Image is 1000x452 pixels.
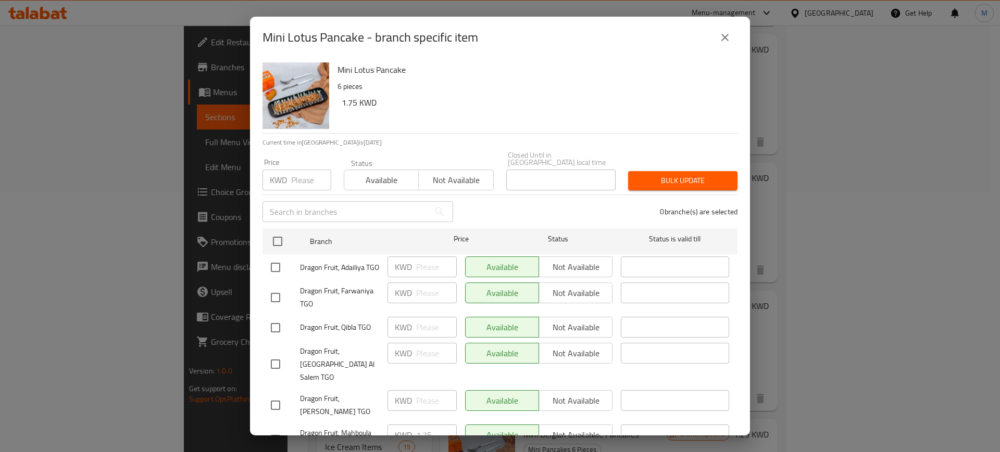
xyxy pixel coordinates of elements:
span: Dragon Fruit, [PERSON_NAME] TGO [300,392,379,418]
p: KWD [395,347,412,359]
input: Please enter price [416,282,457,303]
p: KWD [395,394,412,407]
p: Current time in [GEOGRAPHIC_DATA] is [DATE] [262,138,737,147]
input: Please enter price [416,317,457,338]
h2: Mini Lotus Pancake - branch specific item [262,29,478,46]
h6: Mini Lotus Pancake [337,62,729,77]
input: Please enter price [416,424,457,445]
p: KWD [395,261,412,273]
p: 6 pieces [337,80,729,93]
p: KWD [270,174,287,186]
span: Bulk update [636,174,729,187]
span: Available [348,173,415,188]
button: Available [344,170,419,190]
span: Status is valid till [621,233,729,246]
img: Mini Lotus Pancake [262,62,329,129]
input: Please enter price [416,390,457,411]
p: KWD [395,287,412,299]
span: Price [427,233,496,246]
span: Dragon Fruit, Qibla TGO [300,321,379,334]
button: Bulk update [628,171,737,190]
p: 0 branche(s) are selected [660,206,737,217]
p: KWD [395,429,412,441]
input: Search in branches [262,201,429,222]
span: Dragon Fruit, Adailiya TGO [300,261,379,274]
h6: 1.75 KWD [342,95,729,110]
span: Dragon Fruit, [GEOGRAPHIC_DATA] Al Salem TGO [300,345,379,384]
button: Not available [418,170,493,190]
input: Please enter price [291,170,331,190]
p: KWD [395,321,412,333]
input: Please enter price [416,256,457,277]
span: Dragon Fruit, Farwaniya TGO [300,285,379,311]
button: close [712,25,737,50]
span: Not available [423,173,489,188]
input: Please enter price [416,343,457,364]
span: Status [504,233,612,246]
span: Branch [310,235,418,248]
